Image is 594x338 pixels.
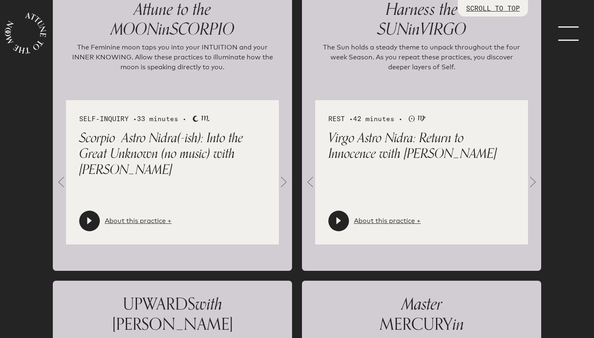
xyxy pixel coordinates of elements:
p: UPWARDS [PERSON_NAME] [66,294,279,333]
span: Master [401,291,442,318]
span: in [408,16,420,43]
span: in [158,16,170,43]
span: 33 minutes • [137,115,186,123]
a: About this practice + [354,216,421,226]
p: Scorpio Astro Nidra(-ish): Into the Great Unknown (no music) with [PERSON_NAME] [79,130,266,178]
span: with [195,291,222,318]
p: SCROLL TO TOP [466,3,520,13]
div: SELF-INQUIRY • [79,113,266,124]
span: 42 minutes • [353,115,403,123]
p: The Feminine moon taps you into your INTUITION and your INNER KNOWING. Allow these practices to i... [69,42,276,84]
p: MERCURY [315,294,528,333]
span: in [453,311,464,338]
p: The Sun holds a steady theme to unpack throughout the four week Season. As you repeat these pract... [318,42,525,84]
div: REST • [328,113,515,124]
p: Virgo Astro Nidra: Return to Innocence with [PERSON_NAME] [328,130,515,162]
a: About this practice + [105,216,172,226]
